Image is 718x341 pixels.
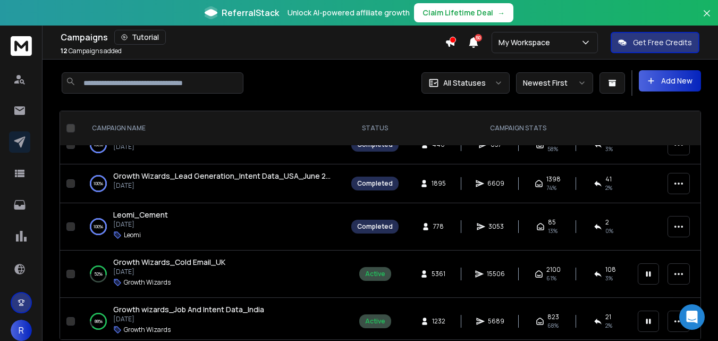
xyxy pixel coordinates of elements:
[113,304,264,315] a: Growth wizards_Job And Intent Data_India
[432,270,445,278] span: 5361
[605,227,613,235] span: 0 %
[700,6,714,32] button: Close banner
[605,321,612,330] span: 2 %
[443,78,486,88] p: All Statuses
[546,175,561,184] span: 1398
[61,47,122,55] p: Campaigns added
[547,321,559,330] span: 68 %
[605,265,616,274] span: 108
[547,313,559,321] span: 823
[546,274,556,282] span: 61 %
[113,220,168,229] p: [DATE]
[605,175,612,184] span: 41
[516,72,593,94] button: Newest First
[475,34,482,41] span: 50
[405,111,631,146] th: CAMPAIGN STATS
[113,171,339,181] span: Growth Wizards_Lead Generation_Intent Data_USA_June 2025
[605,145,613,153] span: 3 %
[605,313,611,321] span: 21
[61,30,445,45] div: Campaigns
[487,179,504,188] span: 6609
[94,221,103,232] p: 100 %
[113,315,264,323] p: [DATE]
[288,7,410,18] p: Unlock AI-powered affiliate growth
[124,278,171,287] p: Growth Wizards
[432,317,445,326] span: 1232
[488,222,504,231] span: 3053
[633,37,692,48] p: Get Free Credits
[113,268,225,276] p: [DATE]
[546,265,561,274] span: 2100
[487,270,505,278] span: 15506
[113,304,264,314] span: Growth wizards_Job And Intent Data_India
[124,231,141,239] p: Leomi
[79,164,345,203] td: 100%Growth Wizards_Lead Generation_Intent Data_USA_June 2025[DATE]
[548,218,556,227] span: 85
[365,270,385,278] div: Active
[547,145,558,153] span: 58 %
[357,179,393,188] div: Completed
[113,143,162,151] p: [DATE]
[605,218,609,227] span: 2
[113,257,225,268] a: Growth Wizards_Cold Email_UK
[433,222,444,231] span: 778
[79,251,345,298] td: 52%Growth Wizards_Cold Email_UK[DATE]Growth Wizards
[611,32,699,53] button: Get Free Credits
[94,269,103,279] p: 52 %
[113,171,334,181] a: Growth Wizards_Lead Generation_Intent Data_USA_June 2025
[414,3,513,22] button: Claim Lifetime Deal→
[546,184,556,192] span: 74 %
[365,317,385,326] div: Active
[114,30,166,45] button: Tutorial
[605,274,613,282] span: 3 %
[548,227,557,235] span: 13 %
[488,317,504,326] span: 5689
[79,111,345,146] th: CAMPAIGN NAME
[222,6,279,19] span: ReferralStack
[345,111,405,146] th: STATUS
[679,304,705,330] div: Open Intercom Messenger
[113,210,168,220] a: Leomi_Cement
[95,316,103,327] p: 88 %
[11,320,32,341] button: R
[497,7,505,18] span: →
[639,70,701,92] button: Add New
[605,184,612,192] span: 2 %
[432,179,446,188] span: 1895
[61,46,67,55] span: 12
[79,203,345,251] td: 100%Leomi_Cement[DATE]Leomi
[357,222,393,231] div: Completed
[113,181,334,190] p: [DATE]
[124,326,171,334] p: Growth Wizards
[499,37,554,48] p: My Workspace
[94,178,103,189] p: 100 %
[113,210,168,220] span: Leomi_Cement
